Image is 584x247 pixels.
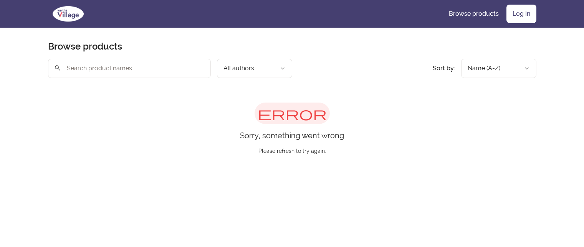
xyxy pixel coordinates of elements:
h2: Browse products [48,40,122,53]
p: Sorry, something went wrong [240,130,344,141]
img: We The Village logo [48,5,88,23]
span: error [255,103,330,124]
p: Please refresh to try again. [258,141,326,155]
a: Browse products [443,5,505,23]
input: Search product names [48,59,211,78]
button: Product sort options [461,59,536,78]
span: search [54,63,61,73]
span: Sort by: [433,65,455,72]
button: Filter by author [217,59,292,78]
nav: Main [443,5,536,23]
a: Log in [506,5,536,23]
